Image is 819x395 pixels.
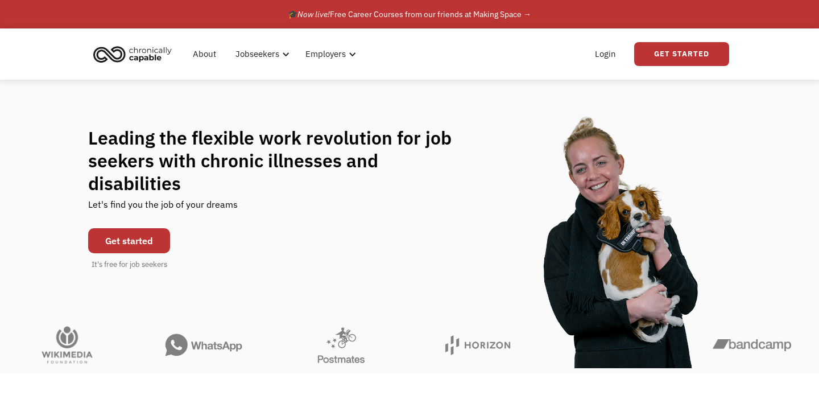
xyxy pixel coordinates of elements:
[88,228,170,253] a: Get started
[88,195,238,223] div: Let's find you the job of your dreams
[90,42,175,67] img: Chronically Capable logo
[90,42,180,67] a: home
[288,7,531,21] div: 🎓 Free Career Courses from our friends at Making Space →
[588,36,623,72] a: Login
[634,42,729,66] a: Get Started
[299,36,359,72] div: Employers
[305,47,346,61] div: Employers
[235,47,279,61] div: Jobseekers
[229,36,293,72] div: Jobseekers
[297,9,330,19] em: Now live!
[92,259,167,270] div: It's free for job seekers
[186,36,223,72] a: About
[88,126,474,195] h1: Leading the flexible work revolution for job seekers with chronic illnesses and disabilities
